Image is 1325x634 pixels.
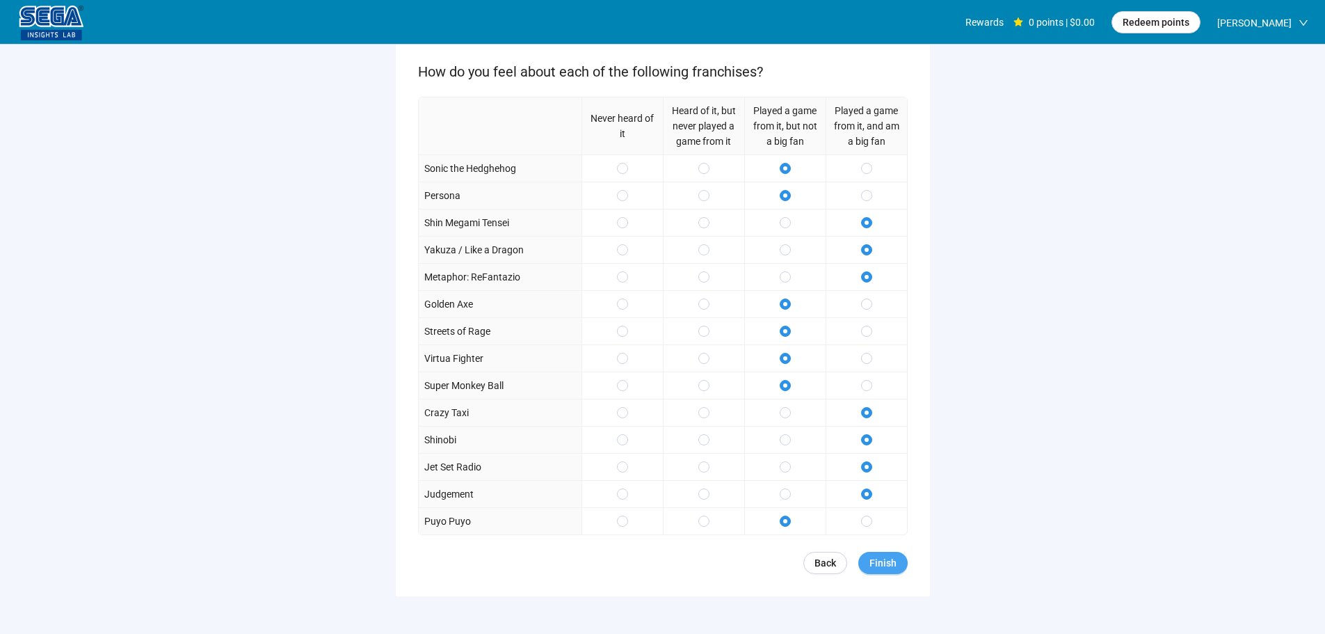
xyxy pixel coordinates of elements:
span: star [1013,17,1023,27]
p: Heard of it, but never played a game from it [669,103,739,149]
span: Back [814,555,836,571]
p: Shinobi [424,432,456,447]
p: How do you feel about each of the following franchises? [418,61,908,83]
p: Played a game from it, and am a big fan [832,103,901,149]
p: Super Monkey Ball [424,378,504,393]
p: Never heard of it [588,111,657,141]
span: Finish [869,555,897,571]
button: Redeem points [1111,11,1200,33]
button: Finish [858,552,908,574]
p: Virtua Fighter [424,351,483,366]
p: Played a game from it, but not a big fan [750,103,820,149]
span: [PERSON_NAME] [1217,1,1292,45]
p: Persona [424,188,460,203]
p: Golden Axe [424,296,473,312]
p: Judgement [424,486,474,502]
p: Metaphor: ReFantazio [424,269,520,285]
p: Yakuza / Like a Dragon [424,242,524,257]
p: Streets of Rage [424,324,490,339]
p: Crazy Taxi [424,405,469,420]
span: down [1299,18,1308,28]
p: Shin Megami Tensei [424,215,509,230]
p: Sonic the Hedghehog [424,161,516,176]
p: Jet Set Radio [424,459,481,475]
a: Back [803,552,847,574]
span: Redeem points [1123,15,1189,30]
p: Puyo Puyo [424,514,471,529]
